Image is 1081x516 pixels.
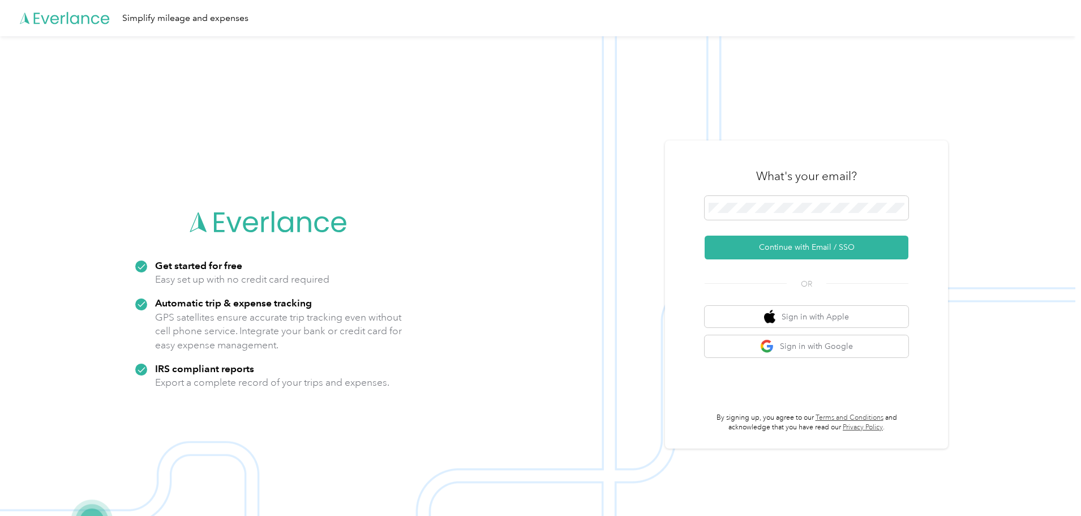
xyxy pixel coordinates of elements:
[705,306,908,328] button: apple logoSign in with Apple
[155,259,242,271] strong: Get started for free
[122,11,248,25] div: Simplify mileage and expenses
[787,278,826,290] span: OR
[764,310,775,324] img: apple logo
[705,236,908,259] button: Continue with Email / SSO
[155,272,329,287] p: Easy set up with no credit card required
[155,363,254,374] strong: IRS compliant reports
[155,376,389,390] p: Export a complete record of your trips and expenses.
[816,413,883,422] a: Terms and Conditions
[760,339,774,353] img: google logo
[155,297,312,309] strong: Automatic trip & expense tracking
[843,423,883,432] a: Privacy Policy
[155,310,402,352] p: GPS satellites ensure accurate trip tracking even without cell phone service. Integrate your bank...
[705,413,908,433] p: By signing up, you agree to our and acknowledge that you have read our .
[756,168,857,184] h3: What's your email?
[705,335,908,357] button: google logoSign in with Google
